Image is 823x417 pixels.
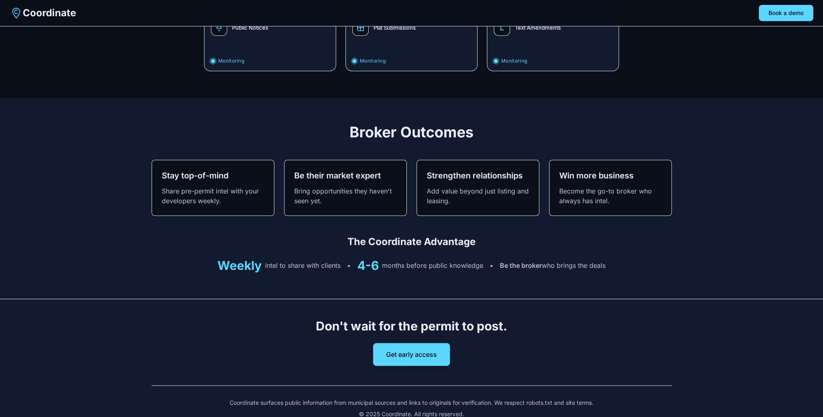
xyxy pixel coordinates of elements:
[152,124,672,140] h2: Broker Outcomes
[559,186,662,206] p: Become the go-to broker who always has intel.
[559,170,662,181] h3: Win more business
[232,24,268,31] span: Public Notices
[347,261,351,270] div: •
[501,58,527,64] span: Monitoring
[162,186,264,206] p: Share pre-permit intel with your developers weekly.
[265,261,341,270] span: intel to share with clients
[294,170,397,181] h3: Be their market expert
[152,399,672,407] p: Coordinate surfaces public information from municipal sources and links to originals for verifica...
[217,258,262,273] span: Weekly
[515,24,561,31] span: Text Amendments
[500,261,542,269] span: Be the broker
[427,186,529,206] p: Add value beyond just listing and leasing.
[373,24,416,31] span: Plat Submissions
[500,261,606,270] div: who brings the deals
[373,343,450,366] button: Get early access
[759,5,813,21] button: Book a demo
[162,170,264,181] h3: Stay top-of-mind
[360,58,386,64] span: Monitoring
[218,58,244,64] span: Monitoring
[152,235,672,248] h3: The Coordinate Advantage
[490,261,493,270] div: •
[10,7,76,20] a: Coordinate
[23,7,76,20] span: Coordinate
[294,186,397,206] p: Bring opportunities they haven't seen yet.
[382,261,483,270] span: months before public knowledge
[357,258,379,273] span: 4-6
[427,170,529,181] h3: Strengthen relationships
[152,319,672,333] h2: Don't wait for the permit to post.
[10,7,23,20] img: Coordinate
